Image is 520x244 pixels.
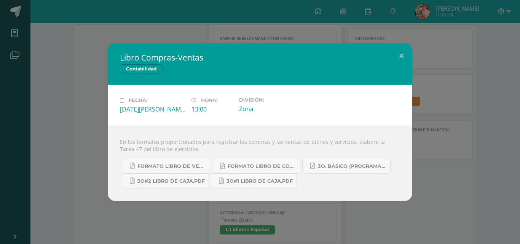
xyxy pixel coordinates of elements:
[108,126,412,201] div: En los formatos proporcionados para registrar las compras y las ventas de bienes y servicios, ela...
[120,64,163,73] span: Contabilidad
[391,43,412,69] button: Close (Esc)
[122,174,209,188] a: 3o#2 Libro de Caja.pdf
[239,105,305,113] div: Zona
[211,174,297,188] a: 3o#1 Libro de Caja.pdf
[120,52,400,63] h2: Libro Compras-Ventas
[239,97,305,103] label: División:
[302,159,391,174] a: 3o. Básico (Programación).pdf
[318,163,386,169] span: 3o. Básico (Programación).pdf
[212,159,300,174] a: Formato Libro de Compras.pdf
[137,163,206,169] span: Formato Libro de Ventas.pdf
[191,105,233,113] div: 13:00
[129,97,147,103] span: Fecha:
[228,163,296,169] span: Formato Libro de Compras.pdf
[137,178,205,184] span: 3o#2 Libro de Caja.pdf
[122,159,210,174] a: Formato Libro de Ventas.pdf
[120,105,185,113] div: [DATE][PERSON_NAME]
[201,97,217,103] span: Hora:
[227,178,293,184] span: 3o#1 Libro de Caja.pdf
